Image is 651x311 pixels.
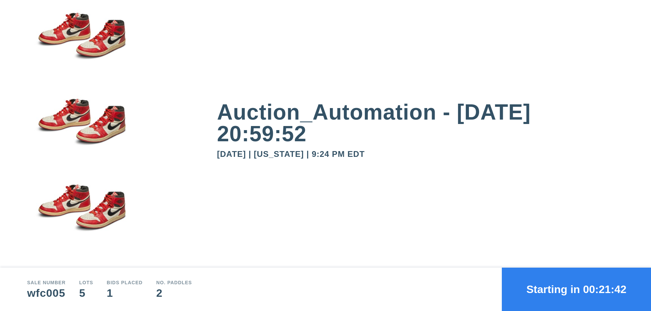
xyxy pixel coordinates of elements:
div: Auction_Automation - [DATE] 20:59:52 [217,101,624,145]
img: small [27,172,136,258]
img: small [27,86,136,172]
div: Lots [79,280,93,285]
div: Bids Placed [107,280,143,285]
div: 5 [79,288,93,298]
div: No. Paddles [156,280,192,285]
div: 1 [107,288,143,298]
div: wfc005 [27,288,66,298]
div: [DATE] | [US_STATE] | 9:24 PM EDT [217,150,624,158]
div: 2 [156,288,192,298]
button: Starting in 00:21:42 [502,268,651,311]
div: Sale number [27,280,66,285]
